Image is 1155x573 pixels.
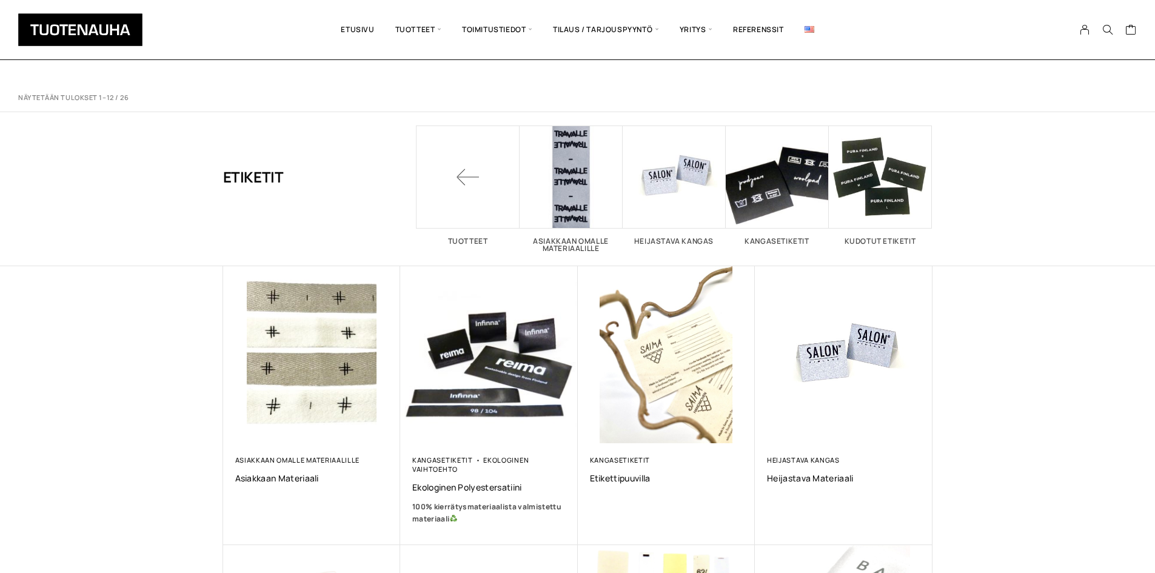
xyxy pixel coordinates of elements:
a: Heijastava kangas [767,455,840,464]
a: Kangasetiketit [590,455,651,464]
a: My Account [1073,24,1097,35]
b: 100% kierrätysmateriaalista valmistettu materiaali [412,501,561,524]
a: Ekologinen vaihtoehto [412,455,529,474]
span: Tuotteet [385,9,452,50]
h2: Kangasetiketit [726,238,829,245]
h1: Etiketit [223,126,284,229]
a: Asiakkaan materiaali [235,472,389,484]
p: Näytetään tulokset 1–12 / 26 [18,93,129,102]
a: Etikettipuuvilla [590,472,743,484]
a: 100% kierrätysmateriaalista valmistettu materiaali♻️ [412,501,566,525]
a: Visit product category Heijastava kangas [623,126,726,245]
button: Search [1096,24,1119,35]
span: Toimitustiedot [452,9,543,50]
a: Visit product category Kudotut etiketit [829,126,932,245]
a: Heijastava materiaali [767,472,920,484]
a: Tuotteet [417,126,520,245]
a: Kangasetiketit [412,455,473,464]
img: ♻️ [450,515,457,522]
a: Visit product category Kangasetiketit [726,126,829,245]
h2: Heijastava kangas [623,238,726,245]
a: Asiakkaan omalle materiaalille [235,455,360,464]
h2: Asiakkaan omalle materiaalille [520,238,623,252]
a: Cart [1125,24,1137,38]
img: English [805,26,814,33]
a: Referenssit [723,9,794,50]
span: Yritys [669,9,723,50]
a: Visit product category Asiakkaan omalle materiaalille [520,126,623,252]
a: Ekologinen polyestersatiini [412,481,566,493]
img: Tuotenauha Oy [18,13,142,46]
span: Tilaus / Tarjouspyyntö [543,9,669,50]
h2: Kudotut etiketit [829,238,932,245]
h2: Tuotteet [417,238,520,245]
a: Etusivu [330,9,384,50]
